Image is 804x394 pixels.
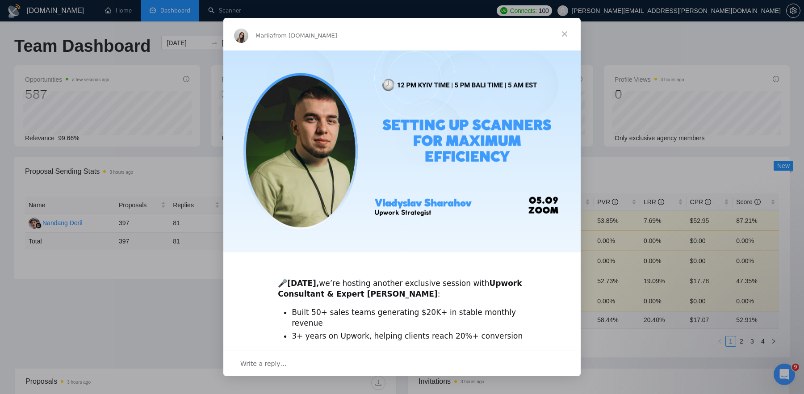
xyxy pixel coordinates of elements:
b: [DATE], [287,279,319,288]
li: Built 50+ sales teams generating $20K+ in stable monthly revenue [292,307,526,329]
b: Upwork Consultant & Expert [PERSON_NAME] [278,279,522,298]
img: Profile image for Mariia [234,29,248,43]
span: from [DOMAIN_NAME] [273,32,337,39]
span: Close [549,18,581,50]
span: Mariia [255,32,273,39]
div: 🎤 we’re hosting another exclusive session with : [278,268,526,299]
span: Write a reply… [240,358,287,369]
div: Open conversation and reply [223,351,581,376]
li: 3+ years on Upwork, helping clients reach 20%+ conversion rates [292,331,526,352]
